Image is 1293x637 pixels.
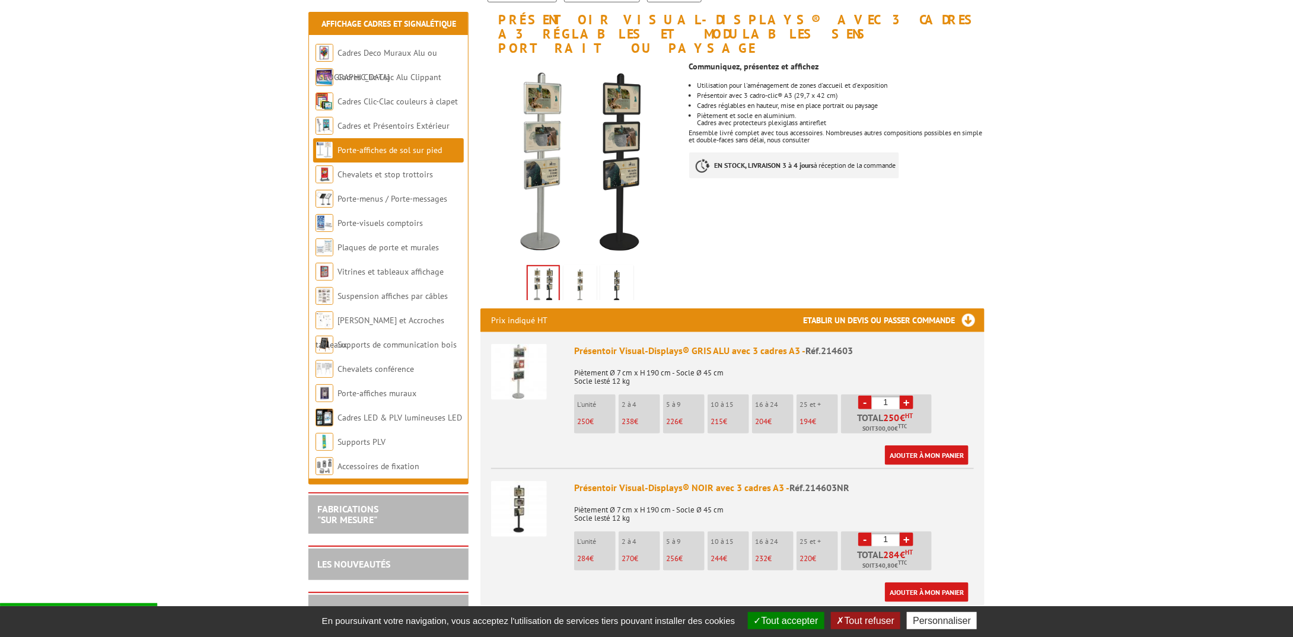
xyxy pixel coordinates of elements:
[316,93,333,110] img: Cadres Clic-Clac couleurs à clapet
[800,555,838,563] p: €
[316,287,333,305] img: Suspension affiches par câbles
[863,561,907,571] span: Soit €
[337,193,447,204] a: Porte-menus / Porte-messages
[875,561,895,571] span: 340,80
[885,582,969,602] a: Ajouter à mon panier
[316,238,333,256] img: Plaques de porte et murales
[698,82,985,89] li: Utilisation pour l'aménagement de zones d'accueil et d'exposition
[316,409,333,426] img: Cadres LED & PLV lumineuses LED
[566,267,594,304] img: presentoir_visual_displays_avec_3_cadres_a3_reglables_et_modulables_sens_portrait_ou_paysage_2146...
[803,308,985,332] h3: Etablir un devis ou passer commande
[317,604,391,616] a: LES PROMOTIONS
[622,553,634,563] span: 270
[800,553,812,563] span: 220
[800,418,838,426] p: €
[885,445,969,465] a: Ajouter à mon panier
[603,267,631,304] img: presentoir_visual_displays_avec_3_cadres_a3_reglables_et_modulables_sens_portrait_ou_paysage_2146...
[900,413,905,422] span: €
[528,266,559,303] img: presentoir_visual_displays_avec_3_cadres_a3_reglables_et_modulables_sens_portrait_ou_paysage_2146...
[755,416,767,426] span: 204
[711,418,749,426] p: €
[907,612,977,629] button: Personnaliser (fenêtre modale)
[698,92,985,99] li: Présentoir avec 3 cadro-clic® A3 (29,7 x 42 cm)
[666,416,679,426] span: 226
[491,481,547,537] img: Présentoir Visual-Displays® NOIR avec 3 cadres A3
[316,457,333,475] img: Accessoires de fixation
[755,555,794,563] p: €
[337,364,414,374] a: Chevalets conférence
[337,218,423,228] a: Porte-visuels comptoirs
[755,418,794,426] p: €
[337,96,458,107] a: Cadres Clic-Clac couleurs à clapet
[317,558,390,570] a: LES NOUVEAUTÉS
[316,315,444,350] a: [PERSON_NAME] et Accroches tableaux
[577,553,590,563] span: 284
[666,555,705,563] p: €
[900,396,913,409] a: +
[883,550,900,559] span: 284
[666,400,705,409] p: 5 à 9
[863,424,907,434] span: Soit €
[491,308,547,332] p: Prix indiqué HT
[622,418,660,426] p: €
[711,416,723,426] span: 215
[755,400,794,409] p: 16 à 24
[800,537,838,546] p: 25 et +
[711,400,749,409] p: 10 à 15
[905,412,913,420] sup: HT
[337,120,450,131] a: Cadres et Présentoirs Extérieur
[316,165,333,183] img: Chevalets et stop trottoirs
[899,559,907,566] sup: TTC
[800,416,812,426] span: 194
[574,498,974,523] p: Piètement Ø 7 cm x H 190 cm - Socle Ø 45 cm Socle lesté 12 kg
[711,555,749,563] p: €
[316,44,333,62] img: Cadres Deco Muraux Alu ou Bois
[905,548,913,556] sup: HT
[689,56,993,196] div: Ensemble livré complet avec tous accessoires. Nombreuses autres compositions possibles en simple ...
[321,18,456,29] a: Affichage Cadres et Signalétique
[316,117,333,135] img: Cadres et Présentoirs Extérieur
[666,537,705,546] p: 5 à 9
[858,396,872,409] a: -
[711,553,723,563] span: 244
[800,400,838,409] p: 25 et +
[316,433,333,451] img: Supports PLV
[711,537,749,546] p: 10 à 15
[316,311,333,329] img: Cimaises et Accroches tableaux
[316,47,437,82] a: Cadres Deco Muraux Alu ou [GEOGRAPHIC_DATA]
[805,345,853,356] span: Réf.214603
[622,555,660,563] p: €
[883,413,900,422] span: 250
[337,72,441,82] a: Cadres Clic-Clac Alu Clippant
[900,550,905,559] span: €
[574,344,974,358] div: Présentoir Visual-Displays® GRIS ALU avec 3 cadres A3 -
[844,550,932,571] p: Total
[491,344,547,400] img: Présentoir Visual-Displays® GRIS ALU avec 3 cadres A3
[316,360,333,378] img: Chevalets conférence
[789,482,849,493] span: Réf.214603NR
[577,416,590,426] span: 250
[337,145,442,155] a: Porte-affiches de sol sur pied
[316,214,333,232] img: Porte-visuels comptoirs
[622,400,660,409] p: 2 à 4
[337,339,457,350] a: Supports de communication bois
[831,612,900,629] button: Tout refuser
[666,553,679,563] span: 256
[698,112,985,126] li: Piètement et socle en aluminium. Cadres avec protecteurs plexiglass antireflet
[337,242,439,253] a: Plaques de porte et murales
[755,553,767,563] span: 232
[666,418,705,426] p: €
[480,62,680,262] img: presentoir_visual_displays_avec_3_cadres_a3_reglables_et_modulables_sens_portrait_ou_paysage_2146...
[337,412,462,423] a: Cadres LED & PLV lumineuses LED
[577,555,616,563] p: €
[900,533,913,546] a: +
[574,361,974,386] p: Piètement Ø 7 cm x H 190 cm - Socle Ø 45 cm Socle lesté 12 kg
[316,616,741,626] span: En poursuivant votre navigation, vous acceptez l'utilisation de services tiers pouvant installer ...
[698,102,985,109] li: Cadres réglables en hauteur, mise en place portrait ou paysage
[317,503,378,525] a: FABRICATIONS"Sur Mesure"
[316,263,333,281] img: Vitrines et tableaux affichage
[574,481,974,495] div: Présentoir Visual-Displays® NOIR avec 3 cadres A3 -
[875,424,895,434] span: 300,00
[689,61,819,72] strong: Communiquez, présentez et affichez
[337,266,444,277] a: Vitrines et tableaux affichage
